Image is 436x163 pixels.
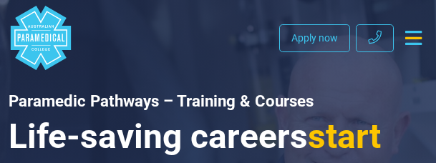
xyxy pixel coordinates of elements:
a: Australian Paramedical College [9,6,73,70]
button: Toggle navigation [399,25,427,51]
a: Apply now [279,24,350,52]
h1: Paramedic Pathways – Training & Courses [9,92,427,111]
